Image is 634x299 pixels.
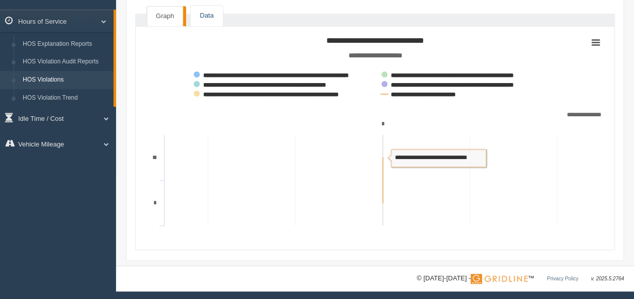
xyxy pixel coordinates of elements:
[547,276,578,281] a: Privacy Policy
[18,53,113,71] a: HOS Violation Audit Reports
[191,6,222,26] a: Data
[18,71,113,89] a: HOS Violations
[18,35,113,53] a: HOS Explanation Reports
[147,6,183,26] a: Graph
[591,276,624,281] span: v. 2025.5.2764
[18,89,113,107] a: HOS Violation Trend
[471,274,528,284] img: Gridline
[417,273,624,284] div: © [DATE]-[DATE] - ™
